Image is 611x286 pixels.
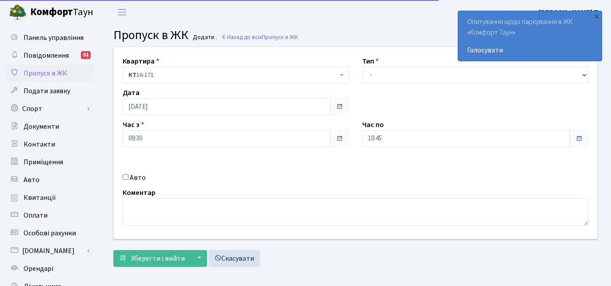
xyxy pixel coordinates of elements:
a: Подати заявку [4,82,93,100]
a: Авто [4,171,93,189]
a: Спорт [4,100,93,118]
div: 51 [81,51,91,59]
span: Орендарі [24,264,53,274]
span: Квитанції [24,193,56,203]
span: Пропуск в ЖК [113,26,188,44]
a: [PERSON_NAME] П. [539,7,600,18]
span: Оплати [24,211,48,220]
label: Дата [123,87,140,98]
a: Приміщення [4,153,93,171]
a: Голосувати [467,45,593,56]
a: Пропуск в ЖК [4,64,93,82]
span: Пропуск в ЖК [24,68,67,78]
a: Панель управління [4,29,93,47]
a: Повідомлення51 [4,47,93,64]
b: КТ [128,71,136,79]
a: Особові рахунки [4,224,93,242]
div: × [592,12,601,21]
span: Подати заявку [24,86,70,96]
span: Повідомлення [24,51,69,60]
span: Особові рахунки [24,228,76,238]
a: [DOMAIN_NAME] [4,242,93,260]
label: Коментар [123,187,156,198]
label: Квартира [123,56,159,67]
b: Комфорт [30,5,73,19]
div: Опитування щодо паркування в ЖК «Комфорт Таун» [458,11,602,61]
label: Авто [130,172,146,183]
small: Додати . [191,34,217,41]
a: Квитанції [4,189,93,207]
button: Зберегти і вийти [113,250,191,267]
span: Авто [24,175,40,185]
span: Панель управління [24,33,84,43]
a: Контакти [4,135,93,153]
span: Приміщення [24,157,63,167]
a: Скасувати [208,250,260,267]
a: Орендарі [4,260,93,278]
span: Документи [24,122,59,131]
button: Переключити навігацію [111,5,133,20]
span: Контакти [24,139,55,149]
a: Документи [4,118,93,135]
label: Тип [362,56,379,67]
span: Пропуск в ЖК [262,33,298,41]
img: logo.png [9,4,27,21]
a: Оплати [4,207,93,224]
span: Зберегти і вийти [130,254,185,263]
b: [PERSON_NAME] П. [539,8,600,17]
label: Час по [362,119,384,130]
span: Таун [30,5,93,20]
span: <b>КТ</b>&nbsp;&nbsp;&nbsp;&nbsp;16-171 [123,67,349,83]
a: Назад до всіхПропуск в ЖК [221,33,298,41]
label: Час з [123,119,144,130]
span: <b>КТ</b>&nbsp;&nbsp;&nbsp;&nbsp;16-171 [128,71,338,79]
